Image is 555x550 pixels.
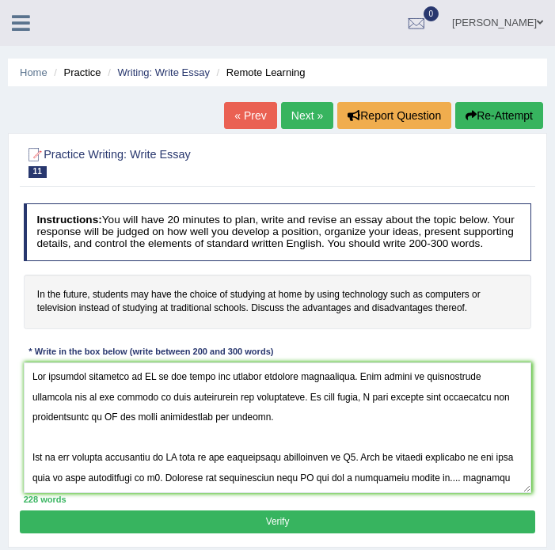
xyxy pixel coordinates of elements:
a: « Prev [224,102,276,129]
span: 11 [29,166,47,178]
li: Remote Learning [213,65,306,80]
a: Next » [281,102,333,129]
div: 228 words [24,493,532,506]
h2: Practice Writing: Write Essay [24,145,339,178]
h4: In the future, students may have the choice of studying at home by using technology such as compu... [24,275,532,329]
button: Verify [20,510,534,533]
span: 0 [424,6,439,21]
a: Home [20,66,48,78]
div: * Write in the box below (write between 200 and 300 words) [24,346,279,359]
button: Report Question [337,102,451,129]
a: Writing: Write Essay [117,66,210,78]
button: Re-Attempt [455,102,543,129]
b: Instructions: [36,214,101,226]
h4: You will have 20 minutes to plan, write and revise an essay about the topic below. Your response ... [24,203,532,260]
li: Practice [50,65,101,80]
